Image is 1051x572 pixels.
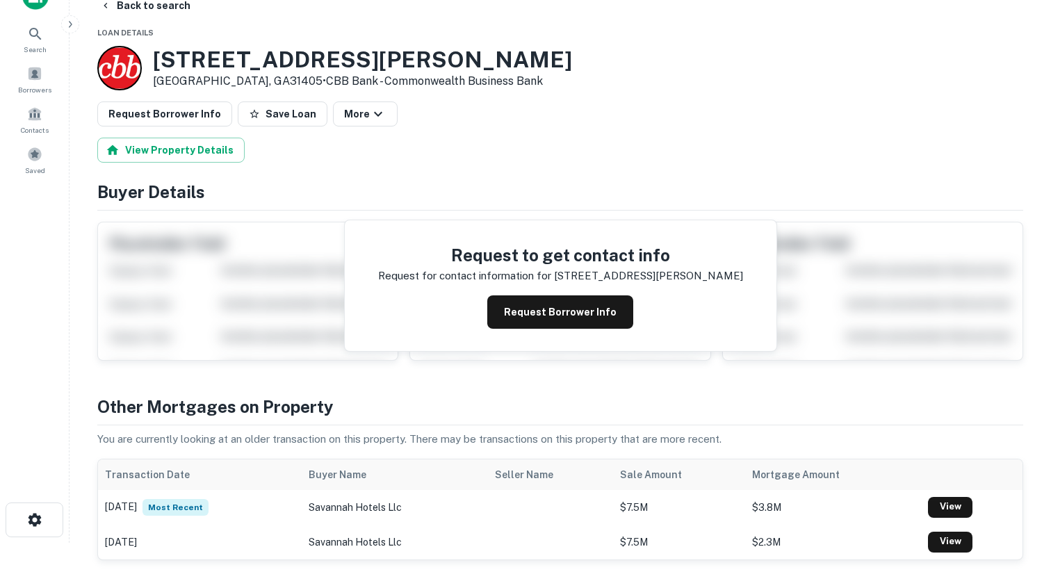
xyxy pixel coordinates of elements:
[97,101,232,126] button: Request Borrower Info
[302,459,487,490] th: Buyer Name
[97,138,245,163] button: View Property Details
[21,124,49,136] span: Contacts
[238,101,327,126] button: Save Loan
[302,490,487,525] td: savannah hotels llc
[613,459,744,490] th: Sale Amount
[745,525,921,559] td: $2.3M
[98,490,302,525] td: [DATE]
[302,525,487,559] td: savannah hotels llc
[142,499,209,516] span: Most Recent
[487,295,633,329] button: Request Borrower Info
[378,243,743,268] h4: Request to get contact info
[97,394,1023,419] h4: Other Mortgages on Property
[97,179,1023,204] h4: Buyer Details
[98,525,302,559] td: [DATE]
[98,459,302,490] th: Transaction Date
[24,44,47,55] span: Search
[378,268,551,284] p: Request for contact information for
[4,60,65,98] a: Borrowers
[613,490,744,525] td: $7.5M
[928,532,972,553] a: View
[333,101,398,126] button: More
[981,461,1051,528] iframe: Chat Widget
[554,268,743,284] p: [STREET_ADDRESS][PERSON_NAME]
[153,47,572,73] h3: [STREET_ADDRESS][PERSON_NAME]
[613,525,744,559] td: $7.5M
[18,84,51,95] span: Borrowers
[4,141,65,179] a: Saved
[4,101,65,138] a: Contacts
[745,459,921,490] th: Mortgage Amount
[97,28,154,37] span: Loan Details
[745,490,921,525] td: $3.8M
[326,74,543,88] a: CBB Bank - Commonwealth Business Bank
[153,73,572,90] p: [GEOGRAPHIC_DATA], GA31405 •
[97,431,1023,448] p: You are currently looking at an older transaction on this property. There may be transactions on ...
[4,20,65,58] a: Search
[25,165,45,176] span: Saved
[488,459,614,490] th: Seller Name
[928,497,972,518] a: View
